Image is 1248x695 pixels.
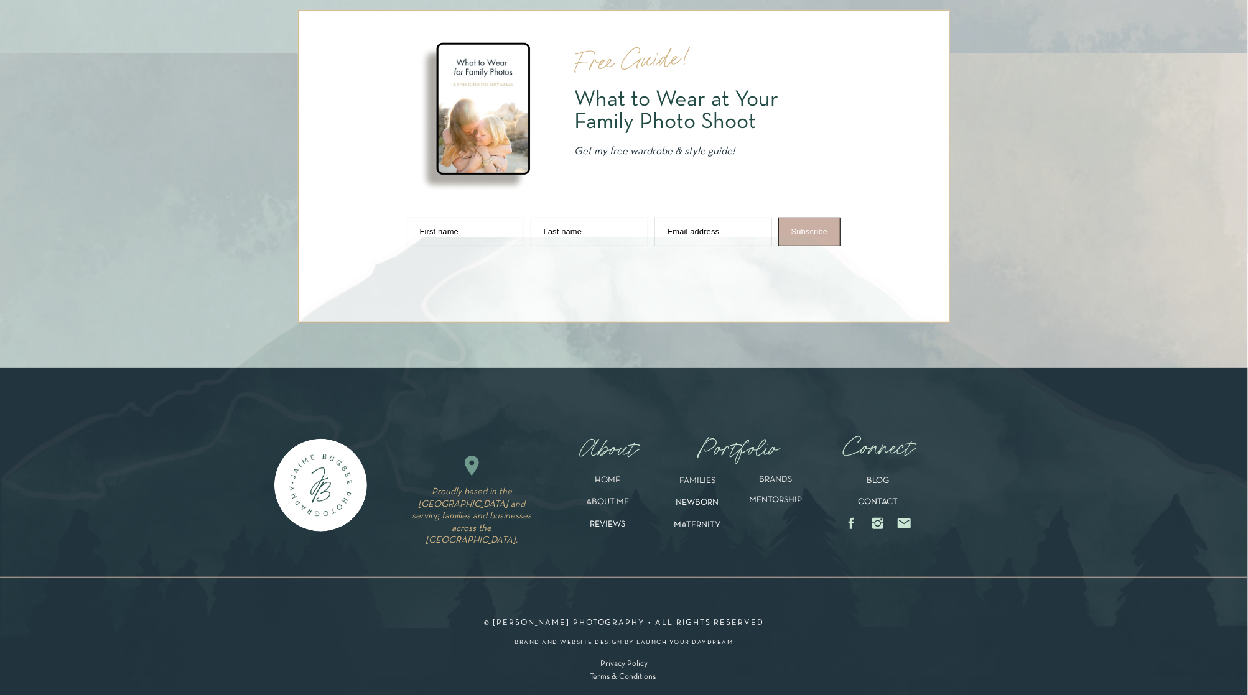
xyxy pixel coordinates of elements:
[736,495,816,515] a: MENTORSHIP
[565,476,651,490] a: HOME
[399,619,849,627] p: © [PERSON_NAME] PHOTOGRAPHY • all rights reserved
[740,475,812,495] a: BRANDS
[565,498,651,512] a: ABOUT ME
[412,487,532,545] i: Proudly based in the [GEOGRAPHIC_DATA] and serving families and businesses across the [GEOGRAPHIC...
[574,43,739,79] nav: Free Guide!
[839,432,917,457] a: Connect
[684,436,791,461] nav: Portfolio
[654,520,740,535] a: MATERNITY
[531,218,648,246] input: NEtRdVpWVE8
[847,476,909,492] a: BLOG
[399,640,849,648] a: brand and website design by launch your daydream
[654,218,772,246] input: LVd5ang
[574,89,832,133] p: What to Wear at Your Family Photo Shoot
[574,147,735,156] i: Get my free wardrobe & style guide!
[589,660,659,673] a: Privacy Policy
[666,498,729,512] a: NEWBORN
[565,436,651,461] nav: About
[791,227,828,236] span: Subscribe
[565,520,651,535] a: REVIEWS
[667,476,728,490] a: FAMILIES
[407,218,524,246] input: JlNQdEZ1SFct
[847,498,910,509] a: CONTACT
[590,673,658,686] a: Terms & Conditions
[778,218,841,246] button: Subscribe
